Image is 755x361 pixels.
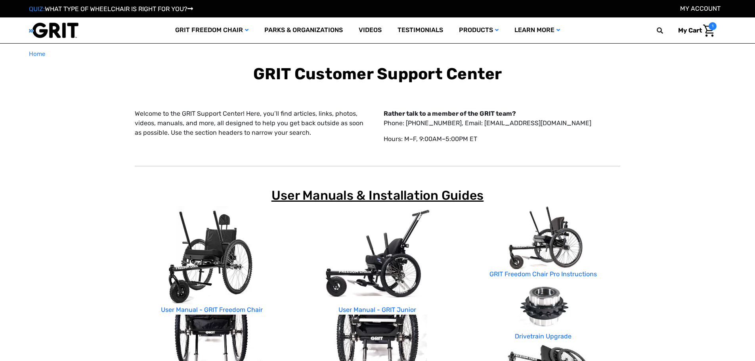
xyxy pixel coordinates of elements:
a: User Manual - GRIT Junior [338,306,416,313]
p: Welcome to the GRIT Support Center! Here, you’ll find articles, links, photos, videos, manuals, a... [135,109,372,138]
a: GRIT Freedom Chair [167,17,256,43]
a: Drivetrain Upgrade [515,332,572,340]
a: Parks & Organizations [256,17,351,43]
a: Products [451,17,507,43]
nav: Breadcrumb [29,50,726,59]
span: My Cart [678,27,702,34]
p: Phone: [PHONE_NUMBER], Email: [EMAIL_ADDRESS][DOMAIN_NAME] [384,109,621,128]
span: Home [29,50,45,57]
span: QUIZ: [29,5,45,13]
strong: Rather talk to a member of the GRIT team? [384,110,516,117]
b: GRIT Customer Support Center [253,65,502,83]
a: Home [29,50,45,59]
a: User Manual - GRIT Freedom Chair [161,306,263,313]
a: GRIT Freedom Chair Pro Instructions [489,270,597,278]
a: Testimonials [390,17,451,43]
a: Learn More [507,17,568,43]
img: GRIT All-Terrain Wheelchair and Mobility Equipment [29,22,78,38]
img: Cart [703,25,715,37]
a: Cart with 1 items [672,22,717,39]
a: Videos [351,17,390,43]
input: Search [660,22,672,39]
span: 1 [709,22,717,30]
p: Hours: M–F, 9:00AM–5:00PM ET [384,134,621,144]
a: Account [680,5,721,12]
a: QUIZ:WHAT TYPE OF WHEELCHAIR IS RIGHT FOR YOU? [29,5,193,13]
span: User Manuals & Installation Guides [271,188,484,203]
